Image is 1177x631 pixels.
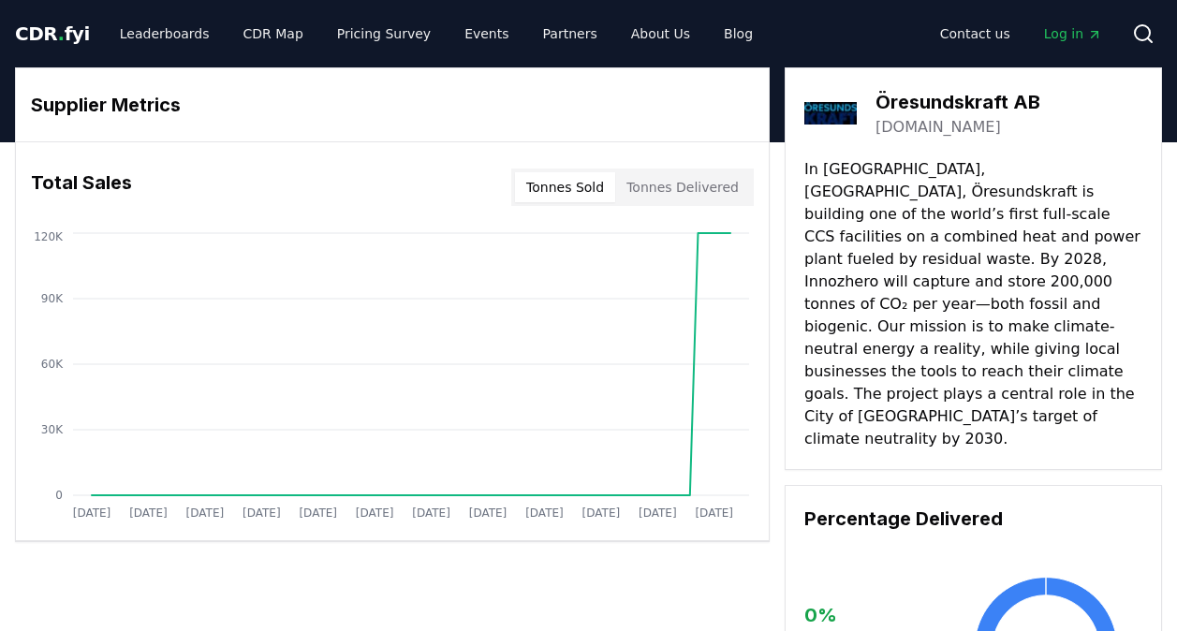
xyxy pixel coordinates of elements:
a: Contact us [925,17,1025,51]
a: Blog [709,17,768,51]
h3: 0 % [804,601,949,629]
tspan: [DATE] [186,506,225,520]
tspan: 60K [41,358,64,371]
tspan: [DATE] [695,506,733,520]
a: Log in [1029,17,1117,51]
tspan: 90K [41,292,64,305]
button: Tonnes Delivered [615,172,750,202]
tspan: [DATE] [469,506,508,520]
tspan: [DATE] [525,506,564,520]
tspan: [DATE] [129,506,168,520]
h3: Öresundskraft AB [875,88,1040,116]
a: Leaderboards [105,17,225,51]
h3: Total Sales [31,169,132,206]
tspan: [DATE] [243,506,281,520]
span: Log in [1044,24,1102,43]
a: Pricing Survey [322,17,446,51]
a: CDR.fyi [15,21,90,47]
tspan: [DATE] [639,506,677,520]
a: Events [449,17,523,51]
h3: Percentage Delivered [804,505,1142,533]
tspan: 120K [34,230,64,243]
span: CDR fyi [15,22,90,45]
a: About Us [616,17,705,51]
button: Tonnes Sold [515,172,615,202]
tspan: 30K [41,423,64,436]
a: CDR Map [228,17,318,51]
img: Öresundskraft AB-logo [804,87,857,139]
tspan: [DATE] [356,506,394,520]
a: [DOMAIN_NAME] [875,116,1001,139]
p: In [GEOGRAPHIC_DATA], [GEOGRAPHIC_DATA], Öresundskraft is building one of the world’s first full-... [804,158,1142,450]
tspan: 0 [55,489,63,502]
tspan: [DATE] [73,506,111,520]
tspan: [DATE] [582,506,621,520]
tspan: [DATE] [299,506,337,520]
nav: Main [105,17,768,51]
nav: Main [925,17,1117,51]
tspan: [DATE] [412,506,450,520]
h3: Supplier Metrics [31,91,754,119]
a: Partners [528,17,612,51]
span: . [58,22,65,45]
